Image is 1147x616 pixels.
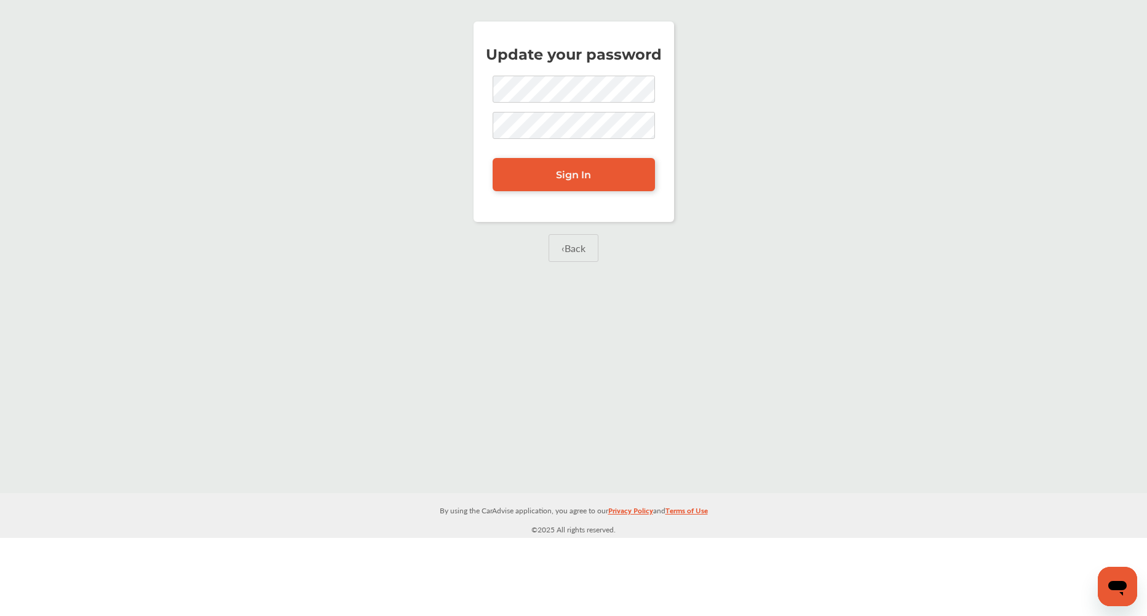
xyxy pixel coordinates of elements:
p: Update your password [486,49,662,61]
span: Sign In [556,169,591,181]
a: Terms of Use [665,503,708,523]
iframe: Button to launch messaging window [1098,567,1137,606]
a: Privacy Policy [608,503,653,523]
a: Sign In [493,158,655,191]
a: ‹Back [549,234,598,262]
